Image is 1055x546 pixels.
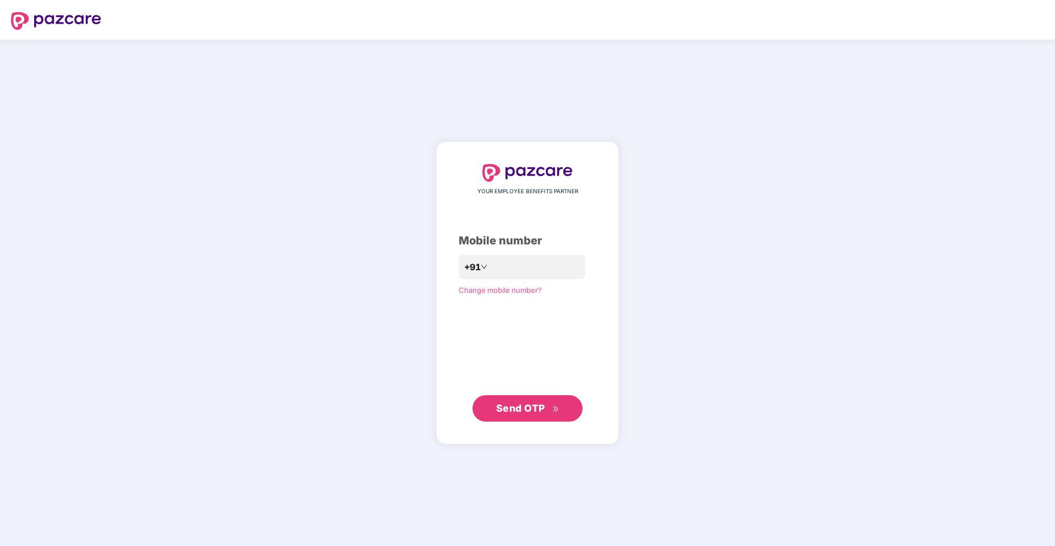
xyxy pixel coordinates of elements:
img: logo [482,164,573,182]
span: down [481,264,487,270]
span: YOUR EMPLOYEE BENEFITS PARTNER [477,187,578,196]
button: Send OTPdouble-right [472,395,583,422]
span: +91 [464,260,481,274]
img: logo [11,12,101,30]
a: Change mobile number? [459,286,542,294]
span: Send OTP [496,402,545,414]
span: double-right [552,406,559,413]
div: Mobile number [459,232,596,249]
